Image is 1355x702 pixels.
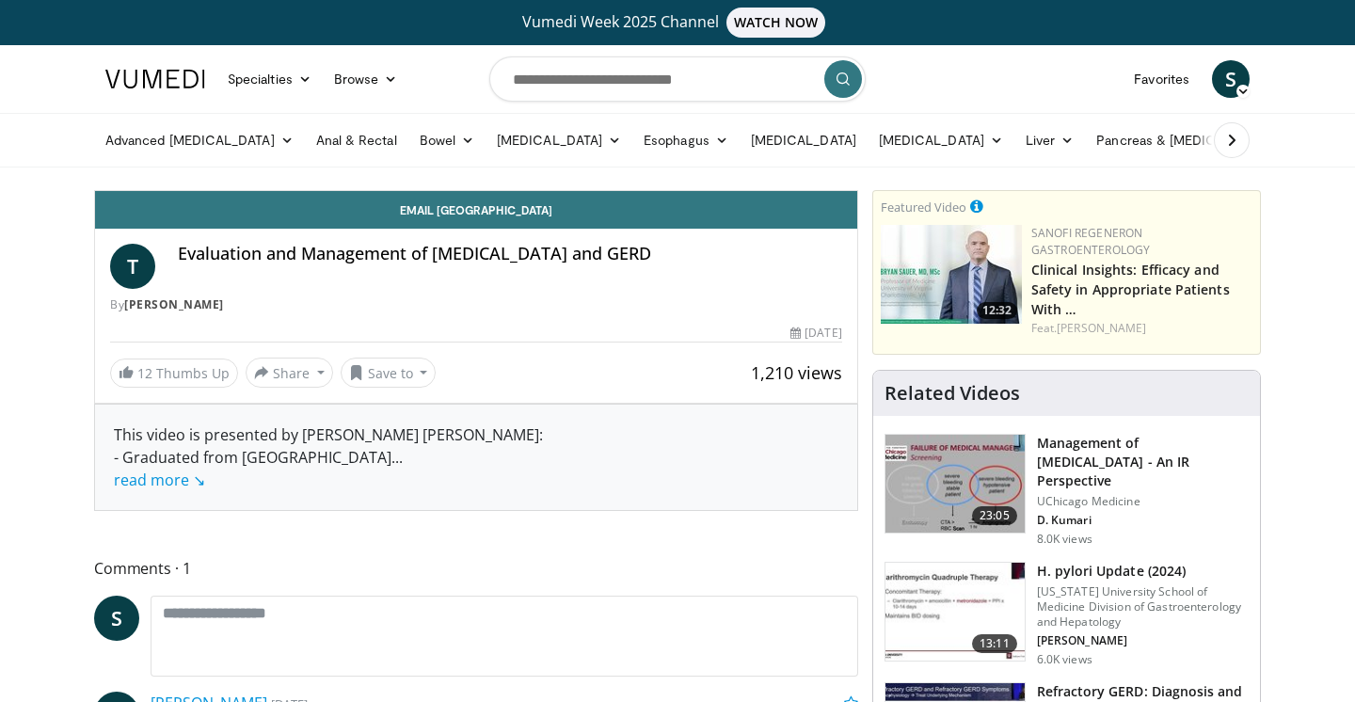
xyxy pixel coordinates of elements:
img: VuMedi Logo [105,70,205,88]
img: bf9ce42c-6823-4735-9d6f-bc9dbebbcf2c.png.150x105_q85_crop-smart_upscale.jpg [881,225,1022,324]
p: UChicago Medicine [1037,494,1249,509]
a: S [1212,60,1250,98]
h4: Related Videos [885,382,1020,405]
img: f07a691c-eec3-405b-bc7b-19fe7e1d3130.150x105_q85_crop-smart_upscale.jpg [885,435,1025,533]
span: WATCH NOW [726,8,826,38]
a: read more ↘ [114,470,205,490]
span: 23:05 [972,506,1017,525]
a: Browse [323,60,409,98]
h4: Evaluation and Management of [MEDICAL_DATA] and GERD [178,244,842,264]
p: 8.0K views [1037,532,1092,547]
a: Sanofi Regeneron Gastroenterology [1031,225,1151,258]
p: 6.0K views [1037,652,1092,667]
img: 94cbdef1-8024-4923-aeed-65cc31b5ce88.150x105_q85_crop-smart_upscale.jpg [885,563,1025,661]
a: Vumedi Week 2025 ChannelWATCH NOW [108,8,1247,38]
a: Email [GEOGRAPHIC_DATA] [95,191,857,229]
p: D. Kumari [1037,513,1249,528]
p: [US_STATE] University School of Medicine Division of Gastroenterology and Hepatology [1037,584,1249,630]
a: Liver [1014,121,1085,159]
a: 13:11 H. pylori Update (2024) [US_STATE] University School of Medicine Division of Gastroenterolo... [885,562,1249,667]
span: 12:32 [977,302,1017,319]
a: Bowel [408,121,486,159]
div: [DATE] [790,325,841,342]
a: 23:05 Management of [MEDICAL_DATA] - An IR Perspective UChicago Medicine D. Kumari 8.0K views [885,434,1249,547]
a: [PERSON_NAME] [1057,320,1146,336]
div: By [110,296,842,313]
a: Specialties [216,60,323,98]
div: This video is presented by [PERSON_NAME] [PERSON_NAME]: - Graduated from [GEOGRAPHIC_DATA] [114,423,838,491]
input: Search topics, interventions [489,56,866,102]
a: [PERSON_NAME] [124,296,224,312]
span: Comments 1 [94,556,858,581]
span: 1,210 views [751,361,842,384]
a: [MEDICAL_DATA] [868,121,1014,159]
a: Clinical Insights: Efficacy and Safety in Appropriate Patients With … [1031,261,1230,318]
a: 12 Thumbs Up [110,359,238,388]
a: T [110,244,155,289]
a: S [94,596,139,641]
div: Feat. [1031,320,1252,337]
h3: H. pylori Update (2024) [1037,562,1249,581]
small: Featured Video [881,199,966,215]
a: Pancreas & [MEDICAL_DATA] [1085,121,1305,159]
button: Save to [341,358,437,388]
p: [PERSON_NAME] [1037,633,1249,648]
a: Esophagus [632,121,740,159]
a: Favorites [1123,60,1201,98]
a: [MEDICAL_DATA] [486,121,632,159]
span: 12 [137,364,152,382]
a: [MEDICAL_DATA] [740,121,868,159]
a: Advanced [MEDICAL_DATA] [94,121,305,159]
button: Share [246,358,333,388]
span: 13:11 [972,634,1017,653]
a: 12:32 [881,225,1022,324]
h3: Management of [MEDICAL_DATA] - An IR Perspective [1037,434,1249,490]
a: Anal & Rectal [305,121,408,159]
